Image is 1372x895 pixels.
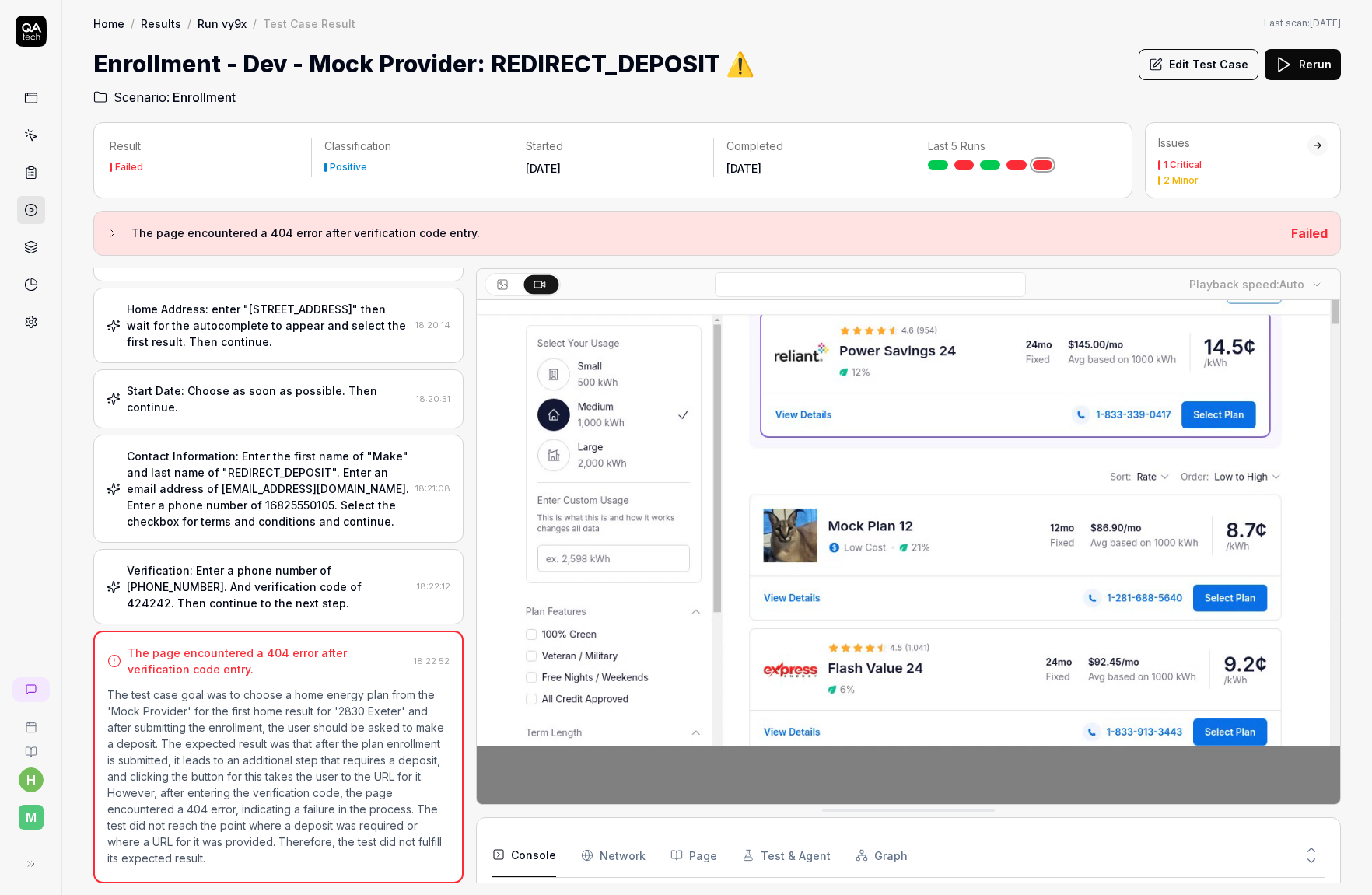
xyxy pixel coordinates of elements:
[141,16,181,31] a: Results
[107,687,450,866] p: The test case goal was to choose a home energy plan from the 'Mock Provider' for the first home r...
[1264,16,1341,30] button: Last scan:[DATE]
[581,834,646,877] button: Network
[726,162,761,175] time: [DATE]
[856,834,908,877] button: Graph
[187,16,191,31] div: /
[670,834,717,877] button: Page
[742,834,831,877] button: Test & Agent
[330,163,367,172] div: Positive
[416,393,450,404] time: 18:20:51
[128,645,408,677] div: The page encountered a 404 error after verification code entry.
[12,677,50,702] a: New conversation
[131,16,135,31] div: /
[1264,16,1341,30] span: Last scan:
[19,767,44,792] button: h
[526,162,561,175] time: [DATE]
[131,224,1279,243] h3: The page encountered a 404 error after verification code entry.
[6,733,55,758] a: Documentation
[1158,135,1307,151] div: Issues
[110,88,170,107] span: Scenario:
[526,138,702,154] p: Started
[263,16,355,31] div: Test Case Result
[198,16,247,31] a: Run vy9x
[6,708,55,733] a: Book a call with us
[127,301,409,350] div: Home Address: enter "[STREET_ADDRESS]" then wait for the autocomplete to appear and select the fi...
[253,16,257,31] div: /
[726,138,902,154] p: Completed
[1189,276,1304,292] div: Playback speed:
[127,562,411,611] div: Verification: Enter a phone number of [PHONE_NUMBER]. And verification code of 424242. Then conti...
[1310,17,1341,29] time: [DATE]
[492,834,556,877] button: Console
[1265,49,1341,80] button: Rerun
[414,656,450,666] time: 18:22:52
[324,138,500,154] p: Classification
[415,483,450,494] time: 18:21:08
[1164,160,1202,170] div: 1 Critical
[1164,176,1199,185] div: 2 Minor
[110,138,299,154] p: Result
[173,88,236,107] span: Enrollment
[417,581,450,592] time: 18:22:12
[127,383,410,415] div: Start Date: Choose as soon as possible. Then continue.
[415,320,450,330] time: 18:20:14
[93,88,236,107] a: Scenario:Enrollment
[107,224,1279,243] button: The page encountered a 404 error after verification code entry.
[115,163,143,172] div: Failed
[1139,49,1258,80] button: Edit Test Case
[1291,225,1328,241] span: Failed
[93,47,754,82] h1: Enrollment - Dev - Mock Provider: REDIRECT_DEPOSIT ⚠️
[93,16,124,31] a: Home
[19,805,44,830] span: M
[928,138,1104,154] p: Last 5 Runs
[127,448,409,530] div: Contact Information: Enter the first name of "Make" and last name of "REDIRECT_DEPOSIT". Enter an...
[6,792,55,833] button: M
